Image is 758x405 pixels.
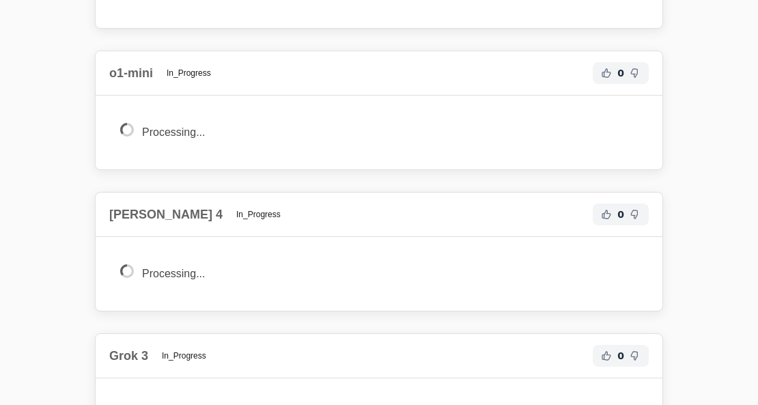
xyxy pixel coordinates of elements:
button: Not Helpful [627,65,643,81]
button: Helpful [598,348,615,364]
span: 0 [617,66,624,80]
span: In_Progress [154,348,214,364]
h2: Grok 3 [109,346,148,365]
span: 0 [617,208,624,221]
span: Processing... [142,126,205,138]
span: In_Progress [228,206,289,223]
button: Not Helpful [627,348,643,364]
span: In_Progress [158,65,219,81]
button: Helpful [598,65,615,81]
button: Helpful [598,206,615,223]
h2: [PERSON_NAME] 4 [109,205,223,224]
span: Processing... [142,268,205,279]
span: 0 [617,349,624,363]
h2: o1-mini [109,64,153,83]
button: Not Helpful [627,206,643,223]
